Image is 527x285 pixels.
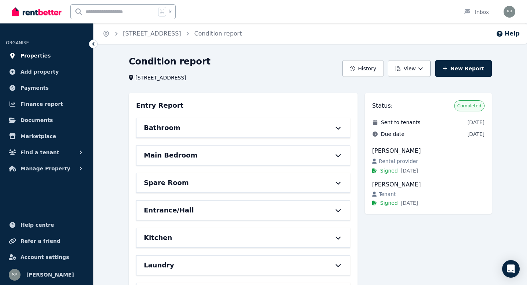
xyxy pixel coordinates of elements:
h1: Condition report [129,56,210,67]
span: [DATE] [467,119,485,126]
span: Finance report [20,100,63,108]
button: Manage Property [6,161,87,176]
img: Sophie Poole [9,269,20,281]
span: Marketplace [20,132,56,141]
span: Payments [20,84,49,92]
h3: Entry Report [136,100,183,111]
div: [PERSON_NAME] [372,147,485,155]
span: ORGANISE [6,40,29,45]
button: History [342,60,384,77]
span: [DATE] [401,167,418,174]
h6: Main Bedroom [144,150,198,160]
h6: Laundry [144,260,174,270]
span: Refer a friend [20,237,60,245]
a: New Report [435,60,492,77]
a: Refer a friend [6,234,87,248]
h6: Kitchen [144,233,172,243]
a: Payments [6,81,87,95]
span: Find a tenant [20,148,59,157]
a: Properties [6,48,87,63]
a: Documents [6,113,87,127]
h6: Bathroom [144,123,180,133]
a: [STREET_ADDRESS] [123,30,181,37]
a: Add property [6,64,87,79]
nav: Breadcrumb [94,23,251,44]
h3: Status: [372,101,393,110]
span: Account settings [20,253,69,262]
span: Documents [20,116,53,125]
a: Help centre [6,218,87,232]
img: Sophie Poole [504,6,515,18]
button: View [388,60,431,77]
button: Help [496,29,520,38]
h6: Entrance/Hall [144,205,194,215]
span: Properties [20,51,51,60]
span: Help centre [20,221,54,229]
span: [DATE] [467,130,485,138]
span: Due date [381,130,404,138]
a: Condition report [194,30,242,37]
div: Open Intercom Messenger [502,260,520,278]
a: Account settings [6,250,87,264]
span: Add property [20,67,59,76]
div: Inbox [463,8,489,16]
span: Completed [457,103,481,109]
h6: Spare Room [144,178,189,188]
button: Find a tenant [6,145,87,160]
a: Finance report [6,97,87,111]
a: Marketplace [6,129,87,144]
span: [STREET_ADDRESS] [135,74,186,81]
span: [DATE] [401,199,418,207]
span: Signed [380,199,398,207]
img: RentBetter [12,6,61,17]
span: Manage Property [20,164,70,173]
span: [PERSON_NAME] [26,270,74,279]
span: Tenant [379,190,396,198]
span: Signed [380,167,398,174]
span: Rental provider [379,158,418,165]
span: Sent to tenants [381,119,421,126]
span: k [169,9,172,15]
div: [PERSON_NAME] [372,180,485,189]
